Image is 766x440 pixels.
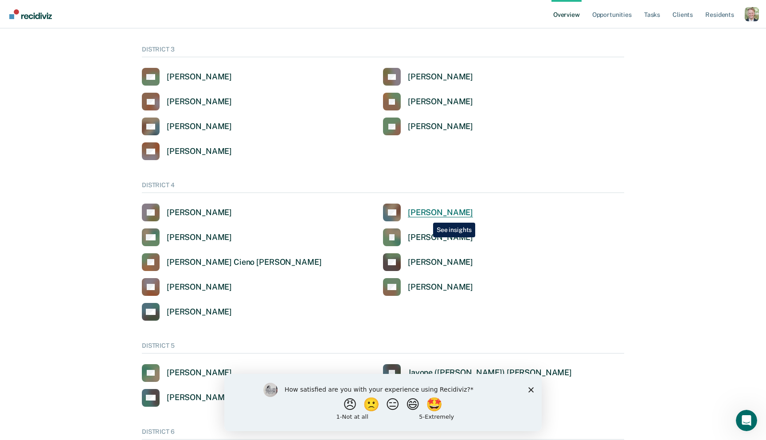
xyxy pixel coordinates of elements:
div: [PERSON_NAME] Cieno [PERSON_NAME] [167,257,321,267]
a: [PERSON_NAME] [383,118,473,135]
a: [PERSON_NAME] [142,303,232,321]
div: [PERSON_NAME] [408,232,473,243]
div: DISTRICT 5 [142,342,624,354]
div: [PERSON_NAME] [167,72,232,82]
div: [PERSON_NAME] [167,232,232,243]
div: [PERSON_NAME] [167,208,232,218]
a: [PERSON_NAME] [383,253,473,271]
div: [PERSON_NAME] [167,122,232,132]
a: Jayone ([PERSON_NAME]) [PERSON_NAME] [383,364,572,382]
a: [PERSON_NAME] [142,364,232,382]
div: [PERSON_NAME] [167,282,232,292]
a: [PERSON_NAME] [142,228,232,246]
a: [PERSON_NAME] [142,93,232,110]
button: Profile dropdown button [745,7,759,21]
a: [PERSON_NAME] [142,278,232,296]
a: [PERSON_NAME] Cieno [PERSON_NAME] [142,253,321,271]
div: DISTRICT 4 [142,181,624,193]
div: [PERSON_NAME] [408,72,473,82]
div: [PERSON_NAME] [167,307,232,317]
a: [PERSON_NAME] [142,118,232,135]
div: [PERSON_NAME] [408,97,473,107]
a: [PERSON_NAME] [383,93,473,110]
div: Jayone ([PERSON_NAME]) [PERSON_NAME] [408,368,572,378]
a: [PERSON_NAME] [142,389,232,407]
iframe: Survey by Kim from Recidiviz [224,374,542,431]
div: [PERSON_NAME] [167,97,232,107]
a: [PERSON_NAME] [142,142,232,160]
img: Recidiviz [9,9,52,19]
div: DISTRICT 3 [142,46,624,57]
div: [PERSON_NAME] [167,393,232,403]
div: [PERSON_NAME] [408,208,473,218]
div: [PERSON_NAME] [408,122,473,132]
a: [PERSON_NAME] [142,204,232,221]
div: [PERSON_NAME] [167,368,232,378]
div: DISTRICT 6 [142,428,624,440]
iframe: Intercom live chat [736,410,757,431]
a: [PERSON_NAME] [383,278,473,296]
a: [PERSON_NAME] [142,68,232,86]
div: [PERSON_NAME] [408,257,473,267]
a: [PERSON_NAME] [383,228,473,246]
div: [PERSON_NAME] [167,146,232,157]
a: [PERSON_NAME] [383,204,473,221]
div: [PERSON_NAME] [408,282,473,292]
a: [PERSON_NAME] [383,68,473,86]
